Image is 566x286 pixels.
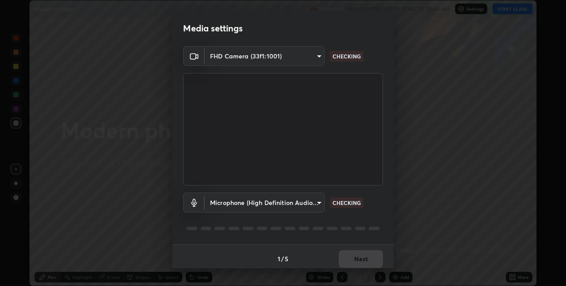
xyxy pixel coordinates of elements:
[281,254,284,263] h4: /
[333,52,361,60] p: CHECKING
[183,23,243,34] h2: Media settings
[205,46,325,66] div: FHD Camera (33f1:1001)
[333,199,361,207] p: CHECKING
[205,193,325,213] div: FHD Camera (33f1:1001)
[278,254,280,263] h4: 1
[285,254,288,263] h4: 5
